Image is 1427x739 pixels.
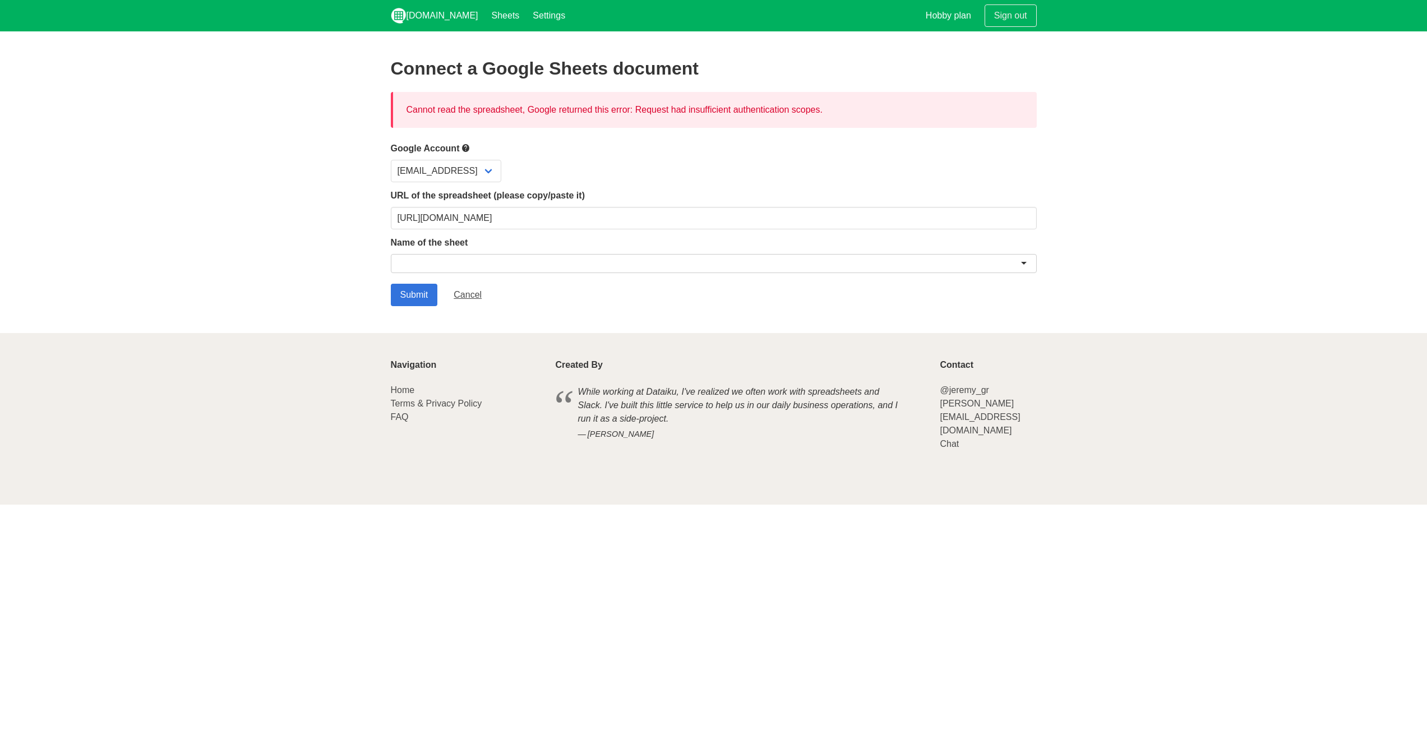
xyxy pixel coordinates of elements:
a: Terms & Privacy Policy [391,399,482,408]
p: Navigation [391,360,542,370]
h2: Connect a Google Sheets document [391,58,1037,78]
input: Submit [391,284,438,306]
label: Google Account [391,141,1037,155]
cite: [PERSON_NAME] [578,428,904,441]
input: Should start with https://docs.google.com/spreadsheets/d/ [391,207,1037,229]
label: Name of the sheet [391,236,1037,250]
p: Created By [556,360,927,370]
img: logo_v2_white.png [391,8,407,24]
a: FAQ [391,412,409,422]
a: Chat [940,439,959,449]
label: URL of the spreadsheet (please copy/paste it) [391,189,1037,202]
p: Contact [940,360,1036,370]
a: Sign out [985,4,1037,27]
a: [PERSON_NAME][EMAIL_ADDRESS][DOMAIN_NAME] [940,399,1020,435]
a: @jeremy_gr [940,385,989,395]
a: Cancel [444,284,491,306]
a: Home [391,385,415,395]
div: Cannot read the spreadsheet, Google returned this error: Request had insufficient authentication ... [391,92,1037,128]
blockquote: While working at Dataiku, I've realized we often work with spreadsheets and Slack. I've built thi... [556,384,927,442]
